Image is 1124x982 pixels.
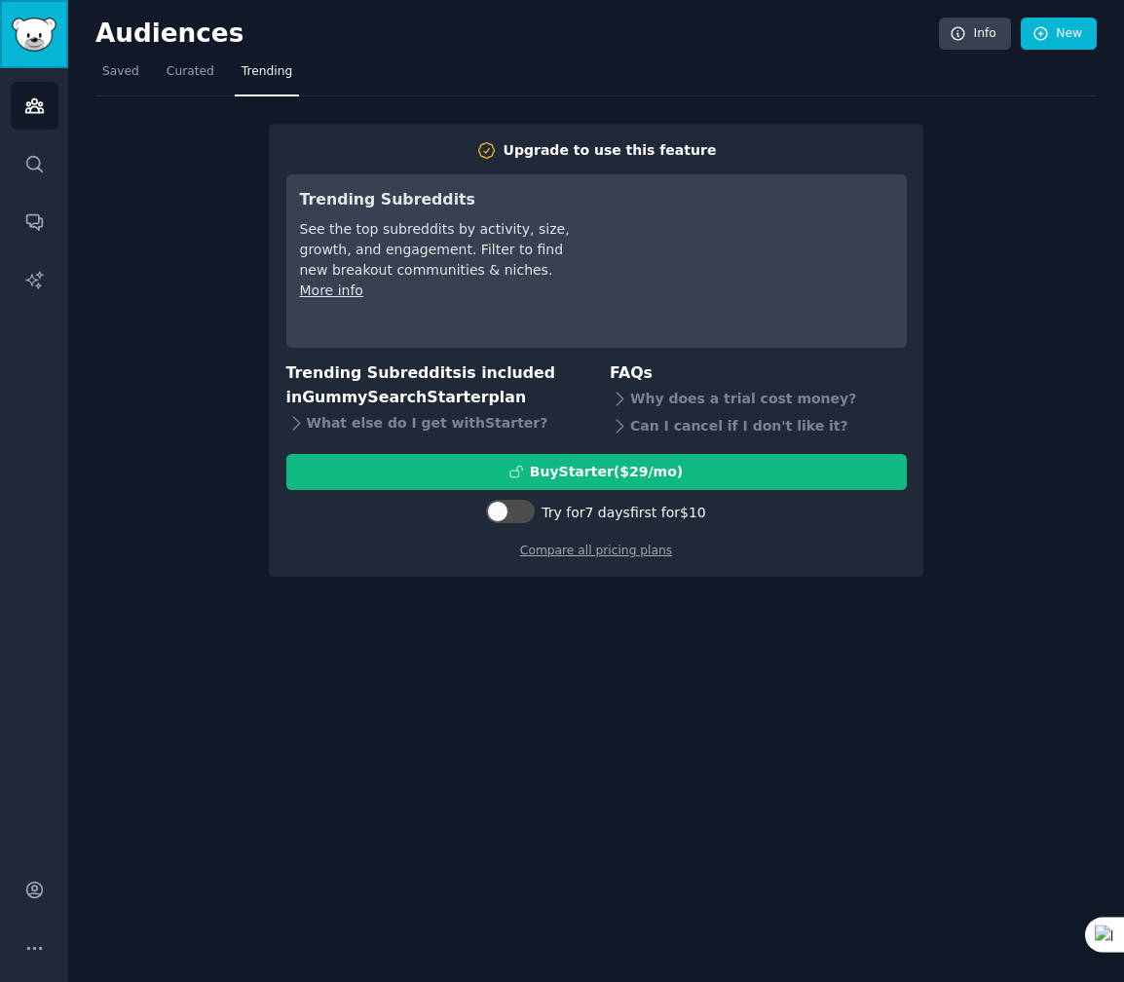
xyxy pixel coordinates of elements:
div: What else do I get with Starter ? [286,409,583,436]
h2: Audiences [95,19,939,50]
div: See the top subreddits by activity, size, growth, and engagement. Filter to find new breakout com... [300,219,574,281]
div: Upgrade to use this feature [504,140,717,161]
h3: FAQs [610,361,907,386]
span: Curated [167,63,214,81]
div: Why does a trial cost money? [610,386,907,413]
a: More info [300,283,363,298]
h3: Trending Subreddits [300,188,574,212]
div: Buy Starter ($ 29 /mo ) [530,462,683,482]
span: GummySearch Starter [302,388,488,406]
a: Compare all pricing plans [520,544,672,557]
a: Trending [235,57,299,96]
span: Trending [242,63,292,81]
a: Info [939,18,1011,51]
div: Try for 7 days first for $10 [542,503,705,523]
iframe: YouTube video player [601,188,893,334]
div: Can I cancel if I don't like it? [610,413,907,440]
span: Saved [102,63,139,81]
h3: Trending Subreddits is included in plan [286,361,583,409]
img: GummySearch logo [12,18,56,52]
button: BuyStarter($29/mo) [286,454,907,490]
a: Curated [160,57,221,96]
a: Saved [95,57,146,96]
a: New [1021,18,1097,51]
